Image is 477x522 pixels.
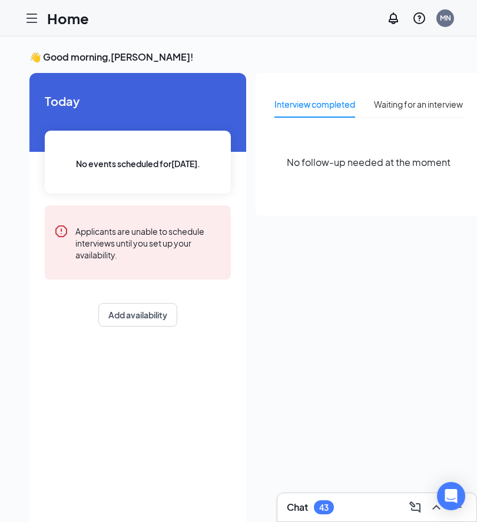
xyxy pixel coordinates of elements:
[274,98,355,111] div: Interview completed
[54,224,68,238] svg: Error
[427,498,446,517] button: ChevronUp
[429,500,443,514] svg: ChevronUp
[408,500,422,514] svg: ComposeMessage
[386,11,400,25] svg: Notifications
[45,92,231,110] span: Today
[287,155,450,169] span: No follow-up needed at the moment
[47,8,89,28] h1: Home
[287,501,308,514] h3: Chat
[412,11,426,25] svg: QuestionInfo
[406,498,425,517] button: ComposeMessage
[25,11,39,25] svg: Hamburger
[76,157,200,170] span: No events scheduled for [DATE] .
[437,482,465,510] div: Open Intercom Messenger
[98,303,177,327] button: Add availability
[319,503,329,513] div: 43
[75,224,221,261] div: Applicants are unable to schedule interviews until you set up your availability.
[440,13,451,23] div: MN
[374,98,463,111] div: Waiting for an interview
